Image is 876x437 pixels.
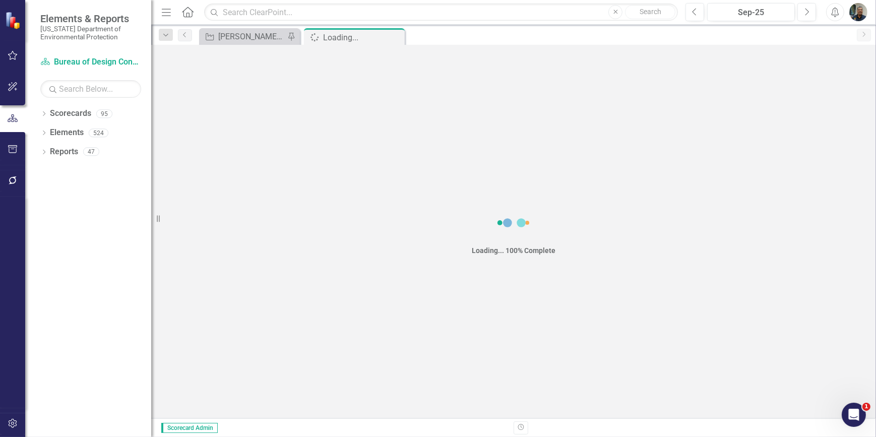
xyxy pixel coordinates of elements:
input: Search Below... [40,80,141,98]
span: Elements & Reports [40,13,141,25]
button: Sep-25 [707,3,795,21]
div: [PERSON_NAME]'s Tracker [218,30,285,43]
span: Scorecard Admin [161,423,218,433]
img: Rafael DeLeon [849,3,867,21]
small: [US_STATE] Department of Environmental Protection [40,25,141,41]
input: Search ClearPoint... [204,4,678,21]
span: 1 [862,403,870,411]
a: [PERSON_NAME]'s Tracker [202,30,285,43]
div: 524 [89,129,108,137]
div: 95 [96,109,112,118]
button: Search [625,5,675,19]
a: Scorecards [50,108,91,119]
div: 47 [83,148,99,156]
a: Bureau of Design Construction [40,56,141,68]
div: Loading... [323,31,402,44]
span: Search [640,8,661,16]
img: ClearPoint Strategy [5,12,23,29]
iframe: Intercom live chat [842,403,866,427]
a: Elements [50,127,84,139]
div: Loading... 100% Complete [472,245,555,256]
div: Sep-25 [711,7,791,19]
a: Reports [50,146,78,158]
